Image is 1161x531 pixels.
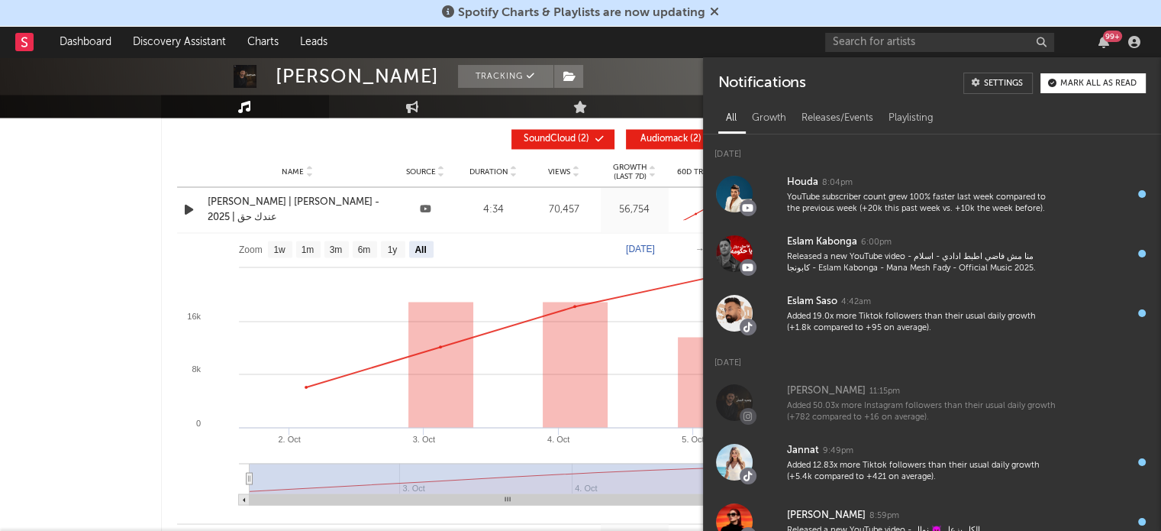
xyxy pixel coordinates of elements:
[822,177,853,189] div: 8:04pm
[1098,36,1109,48] button: 99+
[278,434,300,443] text: 2. Oct
[626,244,655,254] text: [DATE]
[387,244,397,255] text: 1y
[511,129,614,149] button: SoundCloud(2)
[703,373,1161,432] a: [PERSON_NAME]11:15pmAdded 50.03x more Instagram followers than their usual daily growth (+782 com...
[787,507,866,525] div: [PERSON_NAME]
[531,202,597,218] div: 70,457
[787,311,1056,335] div: Added 19.0x more Tiktok followers than their usual daily growth (+1.8k compared to +95 on average).
[301,244,314,255] text: 1m
[463,202,524,218] div: 4:34
[744,105,794,131] div: Growth
[825,33,1054,52] input: Search for artists
[861,237,892,248] div: 6:00pm
[823,445,853,457] div: 9:49pm
[626,129,729,149] button: Audiomack(2)
[787,293,837,311] div: Eslam Saso
[787,251,1056,275] div: Released a new YouTube video - منا مش فاضي اطبط ادادي - اسلام كابونجا - Eslam Kabonga - Mana Mesh...
[881,105,941,131] div: Playlisting
[869,386,900,397] div: 11:15pm
[187,312,201,321] text: 16k
[613,172,647,181] p: (Last 7d)
[237,27,289,57] a: Charts
[984,79,1023,88] div: Settings
[605,202,665,218] div: 56,754
[787,192,1056,215] div: YouTube subscriber count grew 100% faster last week compared to the previous week (+20k this past...
[273,244,285,255] text: 1w
[329,244,342,255] text: 3m
[122,27,237,57] a: Discovery Assistant
[1060,79,1137,88] div: Mark all as read
[787,233,857,251] div: Eslam Kabonga
[841,296,871,308] div: 4:42am
[703,432,1161,492] a: Jannat9:49pmAdded 12.83x more Tiktok followers than their usual daily growth (+5.4k compared to +...
[794,105,881,131] div: Releases/Events
[710,7,719,19] span: Dismiss
[1040,73,1146,93] button: Mark all as read
[547,434,569,443] text: 4. Oct
[640,134,688,144] span: Audiomack
[703,224,1161,283] a: Eslam Kabonga6:00pmReleased a new YouTube video - منا مش فاضي اطبط ادادي - اسلام كابونجا - Eslam ...
[703,164,1161,224] a: Houda8:04pmYouTube subscriber count grew 100% faster last week compared to the previous week (+20...
[276,65,439,88] div: [PERSON_NAME]
[787,173,818,192] div: Houda
[869,510,899,522] div: 8:59pm
[787,460,1056,484] div: Added 12.83x more Tiktok followers than their usual daily growth (+5.4k compared to +421 on avera...
[718,105,744,131] div: All
[357,244,370,255] text: 6m
[703,134,1161,164] div: [DATE]
[703,283,1161,343] a: Eslam Saso4:42amAdded 19.0x more Tiktok followers than their usual daily growth (+1.8k compared t...
[787,400,1056,424] div: Added 50.03x more Instagram followers than their usual daily growth (+782 compared to +16 on aver...
[1103,31,1122,42] div: 99 +
[695,244,705,254] text: →
[412,434,434,443] text: 3. Oct
[289,27,338,57] a: Leads
[192,364,201,374] text: 8k
[682,434,704,443] text: 5. Oct
[208,195,388,225] a: [PERSON_NAME] | [PERSON_NAME] - عندك حق | 2025
[524,134,576,144] span: SoundCloud
[195,418,200,427] text: 0
[414,244,426,255] text: All
[703,343,1161,373] div: [DATE]
[718,73,806,94] div: Notifications
[636,134,706,144] span: ( 2 )
[239,244,263,255] text: Zoom
[458,7,705,19] span: Spotify Charts & Playlists are now updating
[963,73,1033,94] a: Settings
[458,65,553,88] button: Tracking
[521,134,592,144] span: ( 2 )
[787,442,819,460] div: Jannat
[787,382,866,400] div: [PERSON_NAME]
[49,27,122,57] a: Dashboard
